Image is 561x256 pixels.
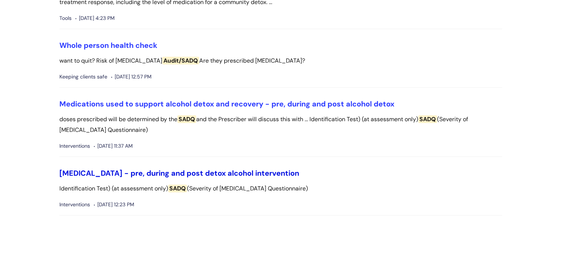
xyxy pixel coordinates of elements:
[59,183,502,194] p: Identification Test) (at assessment only) (Severity of [MEDICAL_DATA] Questionnaire)
[59,41,157,50] a: Whole person health check
[59,168,299,178] a: [MEDICAL_DATA] - pre, during and post detox alcohol intervention
[94,200,134,209] span: [DATE] 12:23 PM
[168,185,187,192] span: SADQ
[59,72,107,81] span: Keeping clients safe
[59,114,502,136] p: doses prescribed will be determined by the and the Prescriber will discuss this with ... Identifi...
[59,99,394,109] a: Medications used to support alcohol detox and recovery - pre, during and post alcohol detox
[94,141,133,151] span: [DATE] 11:37 AM
[418,115,437,123] span: SADQ
[162,57,199,64] span: Audit/SADQ
[59,200,90,209] span: Interventions
[111,72,152,81] span: [DATE] 12:57 PM
[59,141,90,151] span: Interventions
[59,56,502,66] p: want to quit? Risk of [MEDICAL_DATA] Are they prescribed [MEDICAL_DATA]?
[59,14,72,23] span: Tools
[75,14,115,23] span: [DATE] 4:23 PM
[177,115,196,123] span: SADQ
